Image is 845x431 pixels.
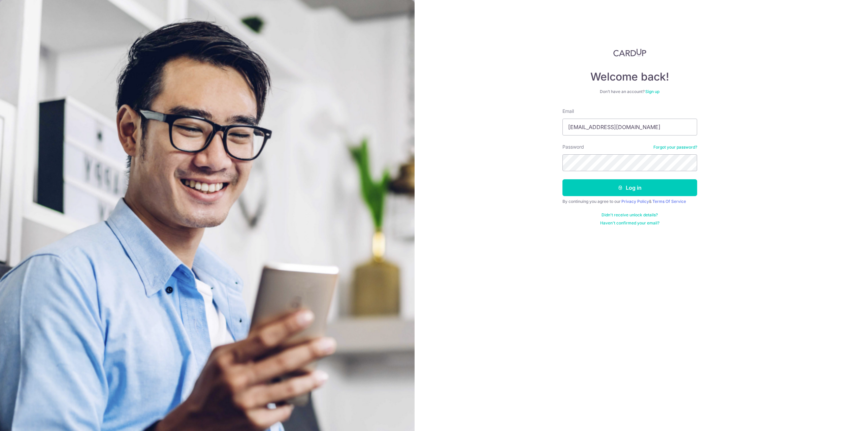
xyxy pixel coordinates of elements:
[613,49,646,57] img: CardUp Logo
[562,144,584,150] label: Password
[562,119,697,135] input: Enter your Email
[602,212,658,218] a: Didn't receive unlock details?
[562,108,574,115] label: Email
[645,89,659,94] a: Sign up
[562,199,697,204] div: By continuing you agree to our &
[562,89,697,94] div: Don’t have an account?
[653,145,697,150] a: Forgot your password?
[600,220,659,226] a: Haven't confirmed your email?
[621,199,649,204] a: Privacy Policy
[562,179,697,196] button: Log in
[652,199,686,204] a: Terms Of Service
[562,70,697,84] h4: Welcome back!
